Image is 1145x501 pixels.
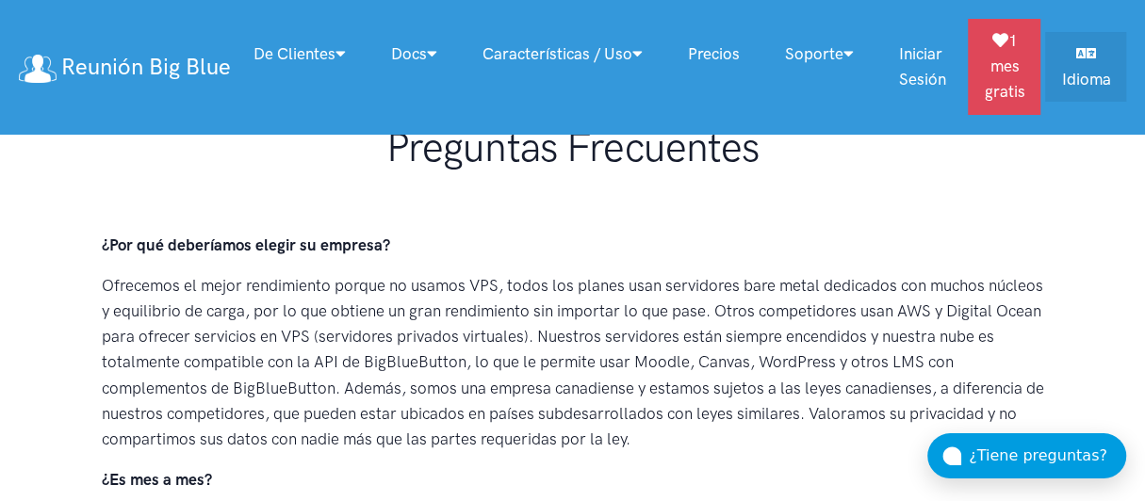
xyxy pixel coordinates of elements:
strong: ¿Por qué deberíamos elegir su empresa? [102,235,390,254]
a: Soporte [761,34,875,74]
p: Ofrecemos el mejor rendimiento porque no usamos VPS, todos los planes usan servidores bare metal ... [102,273,1044,452]
a: Iniciar sesión [875,34,968,100]
a: Docs [368,34,459,74]
img: logo [19,55,57,83]
a: Idioma [1045,32,1126,102]
a: Reunión Big Blue [19,46,230,87]
button: ¿Tiene preguntas? [927,433,1126,478]
a: De clientes [230,34,368,74]
a: Características / uso [459,34,664,74]
a: 1 mes gratis [968,19,1040,115]
div: ¿Tiene preguntas? [969,444,1126,468]
a: Precios [664,34,761,74]
h1: Preguntas Frecuentes [102,123,1044,172]
strong: ¿Es mes a mes? [102,470,212,489]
